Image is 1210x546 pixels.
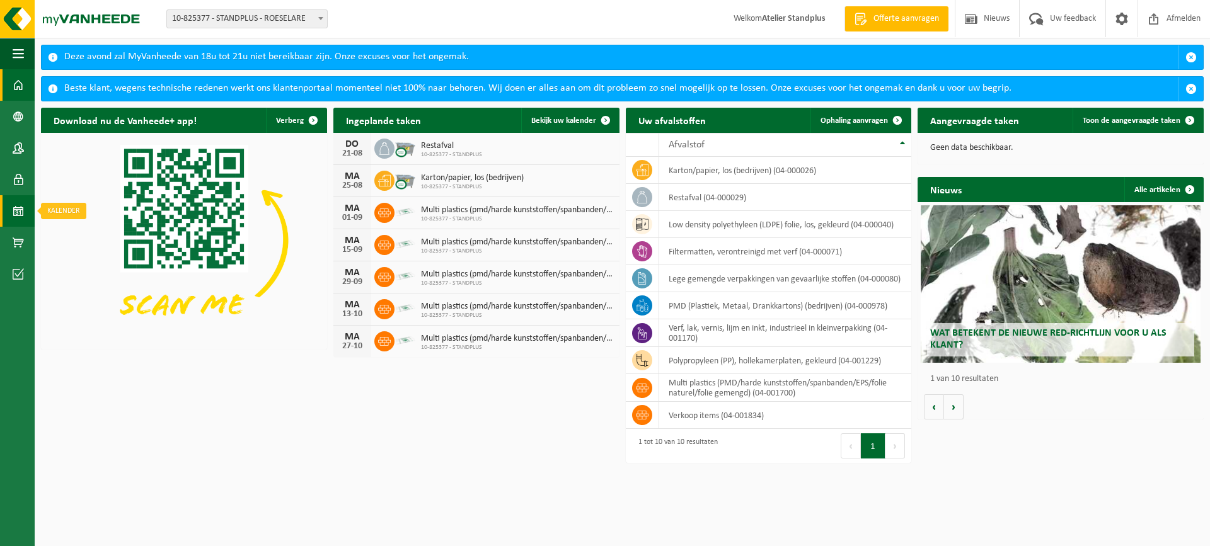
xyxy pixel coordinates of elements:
span: 10-825377 - STANDPLUS - ROESELARE [166,9,328,28]
a: Ophaling aanvragen [810,108,910,133]
img: Download de VHEPlus App [41,133,327,347]
span: 10-825377 - STANDPLUS [421,183,524,191]
td: PMD (Plastiek, Metaal, Drankkartons) (bedrijven) (04-000978) [659,292,912,319]
a: Toon de aangevraagde taken [1073,108,1202,133]
button: Next [885,433,905,458]
p: Geen data beschikbaar. [930,144,1191,152]
div: 1 tot 10 van 10 resultaten [632,432,718,460]
button: Vorige [924,394,944,419]
a: Wat betekent de nieuwe RED-richtlijn voor u als klant? [921,205,1201,363]
h2: Nieuws [918,177,974,202]
div: MA [340,236,365,246]
button: Previous [841,433,861,458]
div: 13-10 [340,310,365,319]
span: Ophaling aanvragen [821,117,888,125]
td: karton/papier, los (bedrijven) (04-000026) [659,157,912,184]
strong: Atelier Standplus [762,14,826,23]
img: LP-SK-00500-LPE-16 [395,201,416,222]
div: 15-09 [340,246,365,254]
button: Verberg [266,108,326,133]
td: low density polyethyleen (LDPE) folie, los, gekleurd (04-000040) [659,211,912,238]
div: 27-10 [340,342,365,351]
td: restafval (04-000029) [659,184,912,211]
span: Verberg [276,117,304,125]
div: Beste klant, wegens technische redenen werkt ons klantenportaal momenteel niet 100% naar behoren.... [64,77,1178,101]
span: Bekijk uw kalender [531,117,596,125]
span: Restafval [421,141,482,151]
img: LP-SK-00500-LPE-16 [395,233,416,254]
h2: Download nu de Vanheede+ app! [41,108,209,132]
button: Volgende [944,394,964,419]
h2: Uw afvalstoffen [626,108,718,132]
span: Multi plastics (pmd/harde kunststoffen/spanbanden/eps/folie naturel/folie gemeng... [421,237,613,247]
h2: Aangevraagde taken [918,108,1032,132]
div: MA [340,300,365,310]
img: LP-SK-00500-LPE-16 [395,329,416,351]
button: 1 [861,433,885,458]
a: Alle artikelen [1124,177,1202,202]
div: DO [340,139,365,149]
div: 01-09 [340,213,365,222]
img: WB-2500-CU [395,169,416,190]
div: MA [340,203,365,213]
div: 25-08 [340,181,365,190]
div: MA [340,171,365,181]
img: LP-SK-00500-LPE-16 [395,265,416,287]
span: 10-825377 - STANDPLUS [421,344,613,351]
span: Multi plastics (pmd/harde kunststoffen/spanbanden/eps/folie naturel/folie gemeng... [421,302,613,312]
div: 29-09 [340,278,365,287]
span: Toon de aangevraagde taken [1083,117,1180,125]
td: polypropyleen (PP), hollekamerplaten, gekleurd (04-001229) [659,347,912,374]
span: 10-825377 - STANDPLUS [421,215,613,223]
td: verkoop items (04-001834) [659,402,912,429]
a: Offerte aanvragen [844,6,948,31]
td: multi plastics (PMD/harde kunststoffen/spanbanden/EPS/folie naturel/folie gemengd) (04-001700) [659,374,912,402]
span: 10-825377 - STANDPLUS [421,247,613,255]
img: WB-2500-CU [395,137,416,158]
td: lege gemengde verpakkingen van gevaarlijke stoffen (04-000080) [659,265,912,292]
span: Afvalstof [669,140,705,150]
img: LP-SK-00500-LPE-16 [395,297,416,319]
span: 10-825377 - STANDPLUS [421,280,613,287]
p: 1 van 10 resultaten [930,375,1197,384]
div: MA [340,332,365,342]
span: 10-825377 - STANDPLUS [421,151,482,159]
a: Bekijk uw kalender [521,108,618,133]
div: Deze avond zal MyVanheede van 18u tot 21u niet bereikbaar zijn. Onze excuses voor het ongemak. [64,45,1178,69]
span: Multi plastics (pmd/harde kunststoffen/spanbanden/eps/folie naturel/folie gemeng... [421,334,613,344]
td: verf, lak, vernis, lijm en inkt, industrieel in kleinverpakking (04-001170) [659,319,912,347]
span: 10-825377 - STANDPLUS - ROESELARE [167,10,327,28]
span: 10-825377 - STANDPLUS [421,312,613,319]
span: Multi plastics (pmd/harde kunststoffen/spanbanden/eps/folie naturel/folie gemeng... [421,270,613,280]
span: Multi plastics (pmd/harde kunststoffen/spanbanden/eps/folie naturel/folie gemeng... [421,205,613,215]
td: filtermatten, verontreinigd met verf (04-000071) [659,238,912,265]
h2: Ingeplande taken [333,108,434,132]
div: MA [340,268,365,278]
span: Wat betekent de nieuwe RED-richtlijn voor u als klant? [930,328,1167,350]
span: Karton/papier, los (bedrijven) [421,173,524,183]
span: Offerte aanvragen [870,13,942,25]
div: 21-08 [340,149,365,158]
